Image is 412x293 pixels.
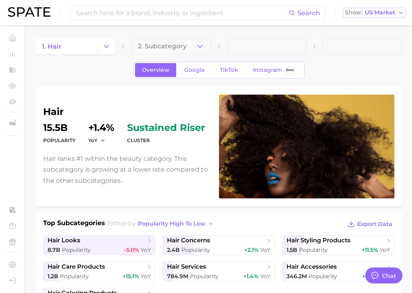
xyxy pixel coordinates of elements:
[141,273,151,280] span: YoY
[365,10,395,15] span: US Market
[43,235,155,255] a: hair looks8.7b Popularity-5.0% YoY
[167,246,180,253] span: 2.4b
[98,38,115,54] button: Change Category
[43,107,209,117] h1: hair
[6,275,18,287] a: Log out. Currently logged in as Brennan McVicar with e-mail brennan@spate.nyc.
[167,273,188,280] span: 784.9m
[43,136,76,145] dt: Popularity
[123,273,139,280] span: +15.1%
[42,43,62,50] span: 1. hair
[75,6,289,20] input: Search here for a brand, industry, or ingredient
[282,261,394,281] a: hair accessories346.2m Popularity+7.6% YoY
[43,123,76,133] dd: 15.5b
[141,246,151,253] span: YoY
[220,67,238,73] span: TikTok
[184,67,205,73] span: Google
[124,246,139,253] span: -5.0%
[116,220,128,227] span: hair
[138,220,205,227] span: popularity high to low
[131,38,211,54] button: 2. Subcategory
[286,67,294,73] span: Beta
[246,63,303,77] a: InstagramBeta
[167,263,206,271] span: hair services
[163,235,275,255] a: hair concerns2.4b Popularity+2.1% YoY
[253,67,282,73] span: Instagram
[8,7,50,17] img: SPATE
[136,218,216,229] button: popularity high to low
[43,261,155,281] a: hair care products1.2b Popularity+15.1% YoY
[287,246,297,253] span: 1.5b
[260,246,271,253] span: YoY
[362,273,378,280] span: +7.6%
[260,273,271,280] span: YoY
[181,246,210,253] span: Popularity
[177,63,212,77] a: Google
[107,220,216,227] span: for by
[190,273,219,280] span: Popularity
[142,67,169,73] span: Overview
[35,38,98,54] a: 1. hair
[88,137,98,144] span: YoY
[346,218,394,230] button: Export Data
[309,273,337,280] span: Popularity
[127,123,205,133] span: sustained riser
[138,43,187,50] span: 2. Subcategory
[43,153,209,186] p: Hair ranks #1 within the beauty category. This subcategory is growing at a lower rate compared to...
[343,8,406,18] button: ShowUS Market
[287,263,337,271] span: hair accessories
[345,10,362,15] span: Show
[88,123,114,133] dd: +1.4%
[43,218,105,230] h1: Top Subcategories
[299,246,328,253] span: Popularity
[167,237,210,244] span: hair concerns
[48,273,58,280] span: 1.2b
[135,63,176,77] a: Overview
[297,9,320,17] span: Search
[362,246,378,253] span: +11.5%
[287,273,307,280] span: 346.2m
[48,246,60,253] span: 8.7b
[127,136,205,145] dt: cluster
[357,221,392,228] span: Export Data
[48,237,80,244] span: hair looks
[48,263,105,271] span: hair care products
[243,273,259,280] span: +1.4%
[88,137,105,144] button: YoY
[282,235,394,255] a: hair styling products1.5b Popularity+11.5% YoY
[163,261,275,281] a: hair services784.9m Popularity+1.4% YoY
[380,246,390,253] span: YoY
[62,246,91,253] span: Popularity
[213,63,245,77] a: TikTok
[60,273,89,280] span: Popularity
[244,246,259,253] span: +2.1%
[287,237,350,244] span: hair styling products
